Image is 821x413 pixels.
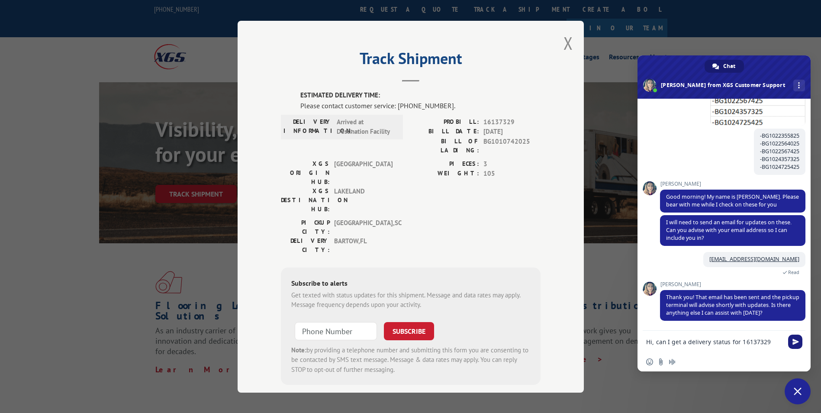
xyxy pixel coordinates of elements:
[283,117,332,136] label: DELIVERY INFORMATION:
[334,236,393,254] span: BARTOW , FL
[281,186,330,213] label: XGS DESTINATION HUB:
[291,277,530,290] div: Subscribe to alerts
[788,335,802,349] span: Send
[334,218,393,236] span: [GEOGRAPHIC_DATA] , SC
[291,345,530,374] div: by providing a telephone number and submitting this form you are consenting to be contacted by SM...
[709,255,799,263] a: [EMAIL_ADDRESS][DOMAIN_NAME]
[483,159,541,169] span: 3
[760,132,799,171] span: -BG1022355825 -BG1022564025 -BG1022567425 -BG1024357325 -BG1024725425
[291,290,530,310] div: Get texted with status updates for this shipment. Message and data rates may apply. Message frequ...
[666,294,799,316] span: Thank you! That email has been sent and the pickup terminal will advise shortly with updates. Is ...
[281,218,330,236] label: PICKUP CITY:
[785,378,811,404] div: Close chat
[300,90,541,100] label: ESTIMATED DELIVERY TIME:
[281,159,330,186] label: XGS ORIGIN HUB:
[300,100,541,110] div: Please contact customer service: [PHONE_NUMBER].
[666,193,799,208] span: Good morning! My name is [PERSON_NAME]. Please bear with me while I check on these for you
[793,80,805,91] div: More channels
[666,219,792,242] span: I will need to send an email for updates on these. Can you advise with your email address so I ca...
[788,269,799,275] span: Read
[281,52,541,69] h2: Track Shipment
[563,32,573,55] button: Close modal
[646,338,783,346] textarea: Compose your message...
[384,322,434,340] button: SUBSCRIBE
[337,117,395,136] span: Arrived at Destination Facility
[411,117,479,127] label: PROBILL:
[281,236,330,254] label: DELIVERY CITY:
[657,358,664,365] span: Send a file
[723,60,735,73] span: Chat
[334,159,393,186] span: [GEOGRAPHIC_DATA]
[483,117,541,127] span: 16137329
[483,136,541,155] span: BG1010742025
[295,322,377,340] input: Phone Number
[669,358,676,365] span: Audio message
[411,159,479,169] label: PIECES:
[483,169,541,179] span: 105
[483,127,541,137] span: [DATE]
[334,186,393,213] span: LAKELAND
[411,127,479,137] label: BILL DATE:
[411,136,479,155] label: BILL OF LADING:
[646,358,653,365] span: Insert an emoji
[660,181,805,187] span: [PERSON_NAME]
[411,169,479,179] label: WEIGHT:
[660,281,805,287] span: [PERSON_NAME]
[291,345,306,354] strong: Note:
[705,60,744,73] div: Chat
